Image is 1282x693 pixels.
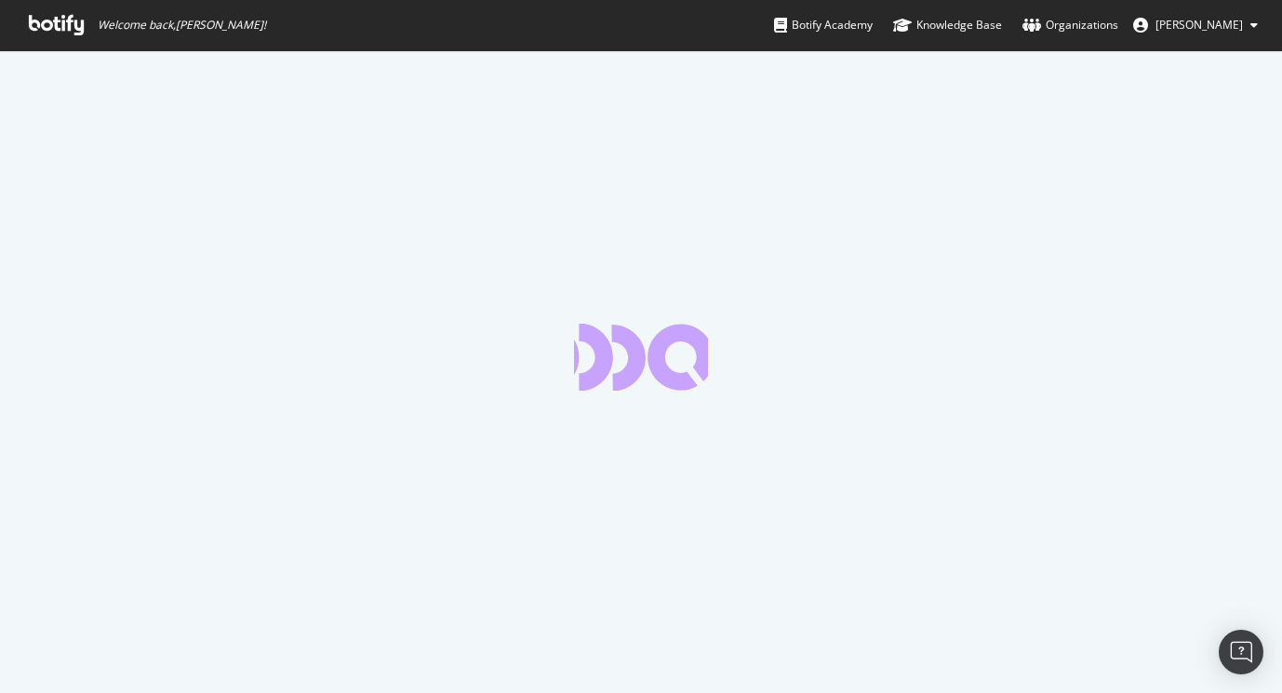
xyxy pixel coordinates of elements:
div: Botify Academy [774,16,873,34]
div: Knowledge Base [893,16,1002,34]
span: Welcome back, [PERSON_NAME] ! [98,18,266,33]
button: [PERSON_NAME] [1118,10,1273,40]
div: Open Intercom Messenger [1219,630,1263,674]
span: Marta Leira Gomez [1155,17,1243,33]
div: Organizations [1022,16,1118,34]
div: animation [574,324,708,391]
